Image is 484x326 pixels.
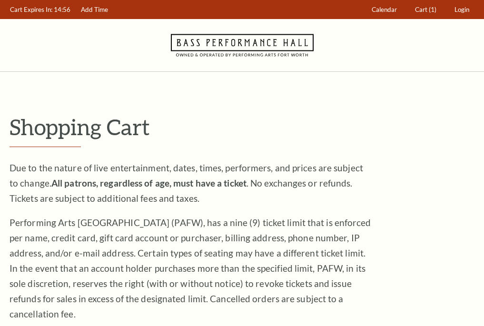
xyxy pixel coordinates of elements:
[10,6,52,13] span: Cart Expires In:
[54,6,70,13] span: 14:56
[411,0,441,19] a: Cart (1)
[51,178,247,188] strong: All patrons, regardless of age, must have a ticket
[372,6,397,13] span: Calendar
[450,0,474,19] a: Login
[454,6,469,13] span: Login
[429,6,436,13] span: (1)
[415,6,427,13] span: Cart
[77,0,113,19] a: Add Time
[10,115,474,139] p: Shopping Cart
[367,0,402,19] a: Calendar
[10,162,363,204] span: Due to the nature of live entertainment, dates, times, performers, and prices are subject to chan...
[10,215,371,322] p: Performing Arts [GEOGRAPHIC_DATA] (PAFW), has a nine (9) ticket limit that is enforced per name, ...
